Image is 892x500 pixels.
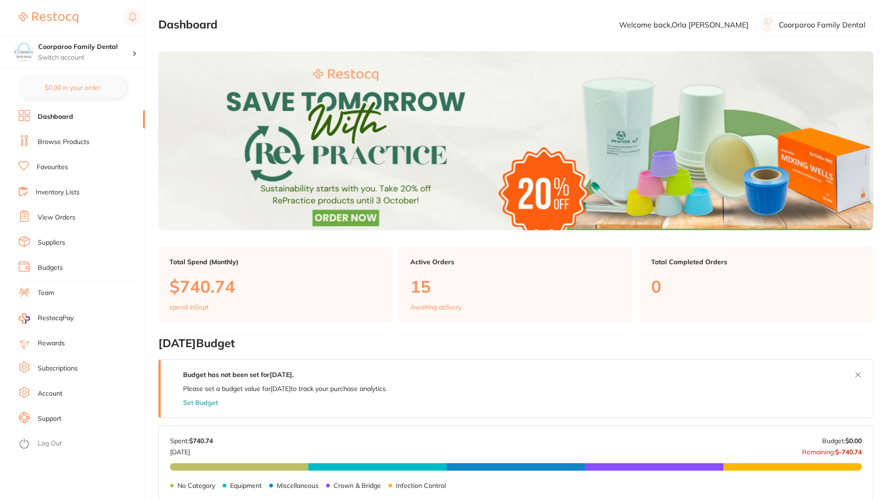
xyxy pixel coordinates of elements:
p: Crown & Bridge [334,482,381,489]
p: spend in Sept [170,303,209,311]
p: No Category [177,482,215,489]
strong: Budget has not been set for [DATE] . [183,370,293,379]
h2: [DATE] Budget [158,337,873,350]
p: Coorparoo Family Dental [779,21,865,29]
p: 15 [410,277,621,296]
a: Inventory Lists [36,188,80,197]
p: Spent: [170,437,213,445]
a: RestocqPay [19,313,74,324]
h2: Dashboard [158,18,218,31]
button: Log Out [19,437,142,452]
p: [DATE] [170,445,213,456]
p: Total Completed Orders [651,258,862,266]
p: Switch account [38,53,132,62]
a: Total Spend (Monthly)$740.74spend inSept [158,247,392,322]
a: Account [38,389,62,398]
a: Team [38,288,54,298]
a: View Orders [38,213,75,222]
a: Active Orders15Awaiting delivery [399,247,633,322]
a: Log Out [38,439,62,448]
a: Total Completed Orders0 [640,247,873,322]
a: Rewards [38,339,65,348]
p: Remaining: [802,445,862,456]
p: Budget: [822,437,862,445]
a: Suppliers [38,238,65,247]
a: Support [38,414,61,424]
p: Welcome back, Orla [PERSON_NAME] [619,21,749,29]
p: Equipment [230,482,262,489]
a: Subscriptions [38,364,78,373]
img: Restocq Logo [19,12,78,23]
a: Restocq Logo [19,7,78,28]
strong: $-740.74 [835,448,862,456]
img: RestocqPay [19,313,30,324]
p: Please set a budget value for [DATE] to track your purchase analytics. [183,385,387,392]
p: Active Orders [410,258,621,266]
a: Favourites [37,163,68,172]
button: $0.00 in your order [19,76,126,99]
a: Browse Products [38,137,89,147]
a: Dashboard [38,112,73,122]
span: RestocqPay [38,314,74,323]
p: Awaiting delivery [410,303,462,311]
a: Budgets [38,263,63,273]
p: 0 [651,277,862,296]
p: Total Spend (Monthly) [170,258,381,266]
h4: Coorparoo Family Dental [38,42,132,52]
img: Dashboard [158,51,873,230]
button: Set Budget [183,399,218,406]
p: Miscellaneous [277,482,319,489]
strong: $0.00 [845,437,862,445]
img: Coorparoo Family Dental [14,43,33,62]
p: $740.74 [170,277,381,296]
p: Infection Control [396,482,446,489]
strong: $740.74 [189,437,213,445]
